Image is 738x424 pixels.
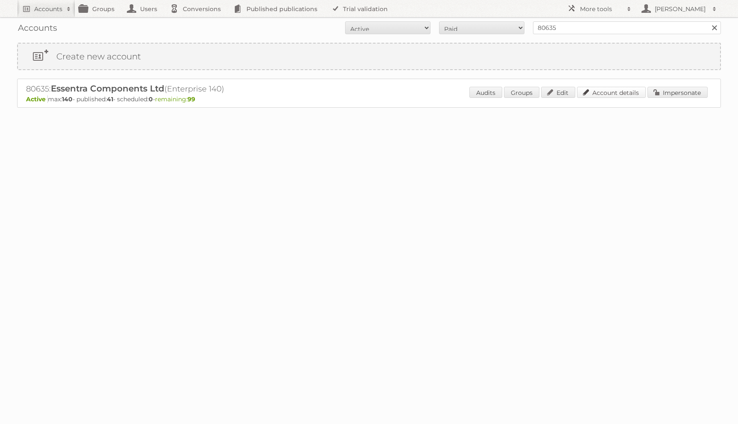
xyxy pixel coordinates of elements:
h2: Accounts [34,5,62,13]
a: Impersonate [647,87,708,98]
h2: 80635: (Enterprise 140) [26,83,325,94]
span: Active [26,95,48,103]
strong: 99 [187,95,195,103]
span: Essentra Components Ltd [51,83,164,94]
strong: 41 [107,95,113,103]
strong: 140 [62,95,73,103]
h2: More tools [580,5,623,13]
a: Edit [541,87,575,98]
a: Create new account [18,44,720,69]
h2: [PERSON_NAME] [653,5,708,13]
a: Groups [504,87,539,98]
a: Audits [469,87,502,98]
span: remaining: [155,95,195,103]
p: max: - published: - scheduled: - [26,95,712,103]
strong: 0 [149,95,153,103]
a: Account details [577,87,646,98]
